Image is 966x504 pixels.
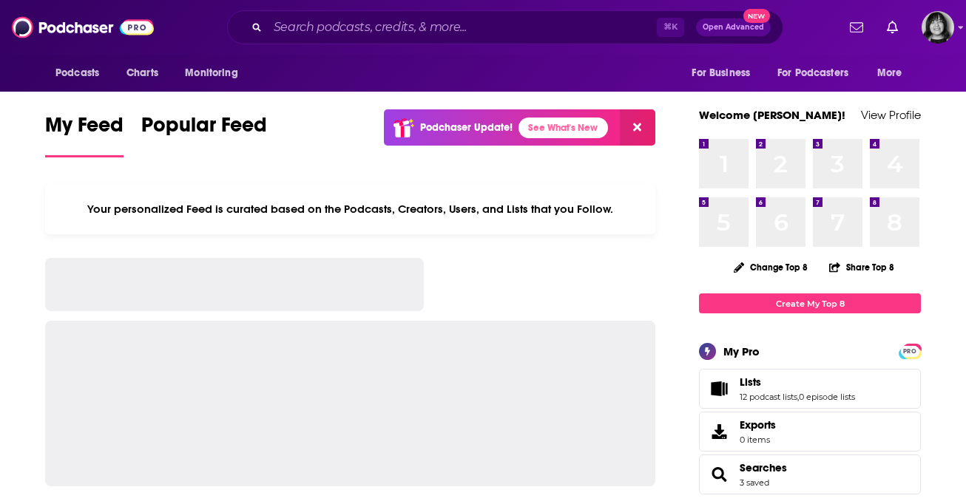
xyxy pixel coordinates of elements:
button: Share Top 8 [828,253,895,282]
a: Show notifications dropdown [844,15,869,40]
button: open menu [768,59,870,87]
p: Podchaser Update! [420,121,513,134]
a: 0 episode lists [799,392,855,402]
div: Your personalized Feed is curated based on the Podcasts, Creators, Users, and Lists that you Follow. [45,184,655,234]
a: Create My Top 8 [699,293,921,313]
a: Popular Feed [141,112,267,157]
span: My Feed [45,112,124,146]
span: Exports [740,418,776,432]
a: Lists [740,375,855,389]
span: Lists [699,369,921,409]
button: Open AdvancedNew [696,18,771,36]
img: Podchaser - Follow, Share and Rate Podcasts [12,13,154,41]
a: Welcome [PERSON_NAME]! [699,108,845,122]
span: For Podcasters [777,63,848,84]
span: Exports [704,421,734,442]
span: Open Advanced [703,24,764,31]
button: open menu [867,59,921,87]
button: open menu [681,59,769,87]
a: My Feed [45,112,124,157]
button: open menu [175,59,257,87]
a: 3 saved [740,477,769,488]
span: More [877,63,902,84]
span: PRO [901,346,919,357]
span: ⌘ K [657,18,684,37]
a: Lists [704,378,734,399]
span: Monitoring [185,63,237,84]
span: Popular Feed [141,112,267,146]
input: Search podcasts, credits, & more... [268,16,657,39]
a: See What's New [519,118,608,138]
a: View Profile [861,108,921,122]
span: Charts [126,63,158,84]
span: For Business [692,63,750,84]
a: Show notifications dropdown [881,15,904,40]
span: Searches [699,454,921,494]
div: My Pro [723,344,760,358]
a: Searches [740,461,787,474]
a: Searches [704,464,734,485]
span: Podcasts [55,63,99,84]
button: Change Top 8 [725,258,817,276]
a: Charts [117,59,167,87]
button: open menu [45,59,118,87]
span: Lists [740,375,761,389]
span: , [797,392,799,402]
img: User Profile [922,11,954,44]
div: Search podcasts, credits, & more... [227,10,783,44]
a: Exports [699,412,921,452]
span: 0 items [740,435,776,445]
span: New [743,9,770,23]
a: 12 podcast lists [740,392,797,402]
button: Show profile menu [922,11,954,44]
a: PRO [901,345,919,356]
span: Logged in as parkdalepublicity1 [922,11,954,44]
